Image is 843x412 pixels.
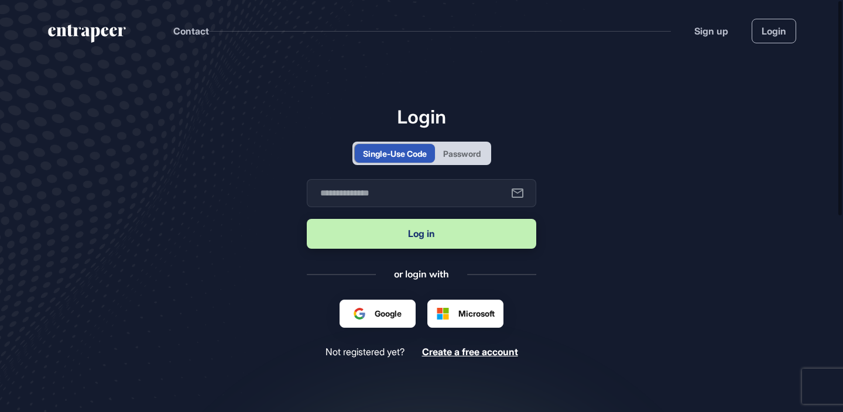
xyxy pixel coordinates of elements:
[394,267,449,280] div: or login with
[422,346,518,358] a: Create a free account
[47,25,127,47] a: entrapeer-logo
[752,19,796,43] a: Login
[307,219,536,249] button: Log in
[307,105,536,128] h1: Login
[173,23,209,39] button: Contact
[694,24,728,38] a: Sign up
[458,307,495,320] span: Microsoft
[443,147,481,160] div: Password
[363,147,427,160] div: Single-Use Code
[325,346,405,358] span: Not registered yet?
